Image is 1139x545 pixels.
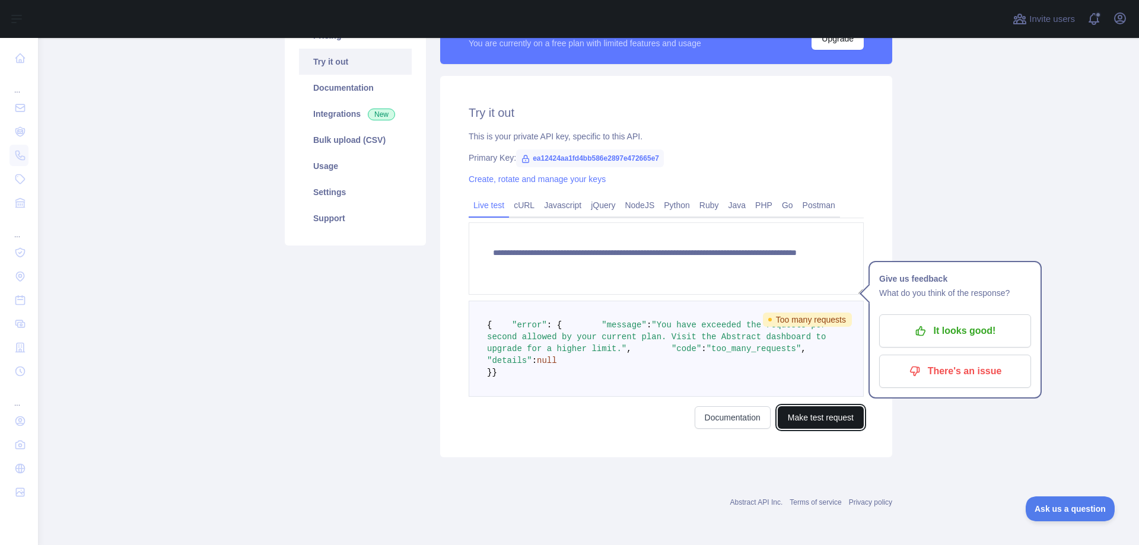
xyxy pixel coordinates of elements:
[647,320,651,330] span: :
[492,368,497,377] span: }
[724,196,751,215] a: Java
[368,109,395,120] span: New
[586,196,620,215] a: jQuery
[299,179,412,205] a: Settings
[9,71,28,95] div: ...
[777,196,798,215] a: Go
[512,320,547,330] span: "error"
[299,127,412,153] a: Bulk upload (CSV)
[509,196,539,215] a: cURL
[1029,12,1075,26] span: Invite users
[695,196,724,215] a: Ruby
[487,368,492,377] span: }
[539,196,586,215] a: Javascript
[299,49,412,75] a: Try it out
[879,272,1031,286] h1: Give us feedback
[487,320,831,353] span: "You have exceeded the requests per second allowed by your current plan. Visit the Abstract dashb...
[763,313,852,327] span: Too many requests
[299,75,412,101] a: Documentation
[299,153,412,179] a: Usage
[790,498,841,506] a: Terms of service
[849,498,892,506] a: Privacy policy
[695,406,771,429] a: Documentation
[888,321,1022,341] p: It looks good!
[798,196,840,215] a: Postman
[469,196,509,215] a: Live test
[487,320,492,330] span: {
[730,498,783,506] a: Abstract API Inc.
[469,37,701,49] div: You are currently on a free plan with limited features and usage
[469,130,864,142] div: This is your private API key, specific to this API.
[888,361,1022,381] p: There's an issue
[487,356,532,365] span: "details"
[532,356,537,365] span: :
[701,344,706,353] span: :
[879,286,1031,300] p: What do you think of the response?
[626,344,631,353] span: ,
[879,314,1031,348] button: It looks good!
[620,196,659,215] a: NodeJS
[9,216,28,240] div: ...
[672,344,701,353] span: "code"
[1010,9,1077,28] button: Invite users
[707,344,801,353] span: "too_many_requests"
[469,152,864,164] div: Primary Key:
[879,355,1031,388] button: There's an issue
[602,320,647,330] span: "message"
[9,384,28,408] div: ...
[299,205,412,231] a: Support
[299,101,412,127] a: Integrations New
[801,344,806,353] span: ,
[547,320,562,330] span: : {
[778,406,864,429] button: Make test request
[469,104,864,121] h2: Try it out
[659,196,695,215] a: Python
[812,27,864,50] button: Upgrade
[750,196,777,215] a: PHP
[469,174,606,184] a: Create, rotate and manage your keys
[537,356,557,365] span: null
[516,149,664,167] span: ea12424aa1fd4bb586e2897e472665e7
[1026,496,1115,521] iframe: Toggle Customer Support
